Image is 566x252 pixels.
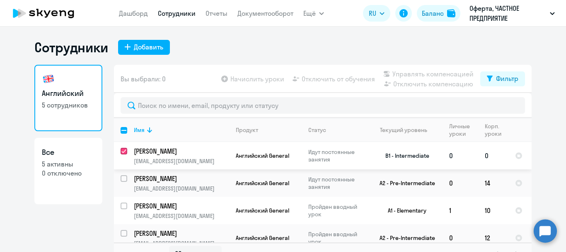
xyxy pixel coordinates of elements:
td: 10 [478,197,508,224]
p: 0 отключено [42,169,95,178]
p: 5 сотрудников [42,100,95,110]
button: Балансbalance [417,5,460,22]
a: Все5 активны0 отключено [34,138,102,204]
div: Корп. уроки [485,122,503,137]
td: 0 [478,142,508,169]
p: [EMAIL_ADDRESS][DOMAIN_NAME] [134,240,229,247]
h1: Сотрудники [34,39,108,56]
a: [PERSON_NAME] [134,229,229,238]
span: Ещё [303,8,316,18]
p: Пройден вводный урок [308,230,365,245]
button: Добавить [118,40,170,55]
p: Оферта, ЧАСТНОЕ ПРЕДПРИЯТИЕ АГРОВИТАСЕРВИС [469,3,547,23]
td: 1 [443,197,478,224]
p: [PERSON_NAME] [134,201,227,210]
a: Английский5 сотрудников [34,65,102,131]
p: [PERSON_NAME] [134,147,227,156]
td: 12 [478,224,508,252]
div: Личные уроки [449,122,472,137]
div: Текущий уровень [372,126,442,134]
span: Вы выбрали: 0 [121,74,166,84]
p: [EMAIL_ADDRESS][DOMAIN_NAME] [134,157,229,165]
button: Оферта, ЧАСТНОЕ ПРЕДПРИЯТИЕ АГРОВИТАСЕРВИС [465,3,559,23]
div: Корп. уроки [485,122,508,137]
span: Английский General [236,207,289,214]
a: [PERSON_NAME] [134,201,229,210]
div: Личные уроки [449,122,478,137]
div: Добавить [134,42,163,52]
button: RU [363,5,390,22]
img: balance [447,9,455,17]
div: Фильтр [496,73,518,83]
button: Ещё [303,5,324,22]
div: Баланс [422,8,444,18]
h3: Английский [42,88,95,99]
input: Поиск по имени, email, продукту или статусу [121,97,525,114]
p: [PERSON_NAME] [134,229,227,238]
span: Английский General [236,179,289,187]
div: Текущий уровень [380,126,427,134]
a: Сотрудники [158,9,196,17]
div: Статус [308,126,365,134]
p: [EMAIL_ADDRESS][DOMAIN_NAME] [134,212,229,220]
a: [PERSON_NAME] [134,174,229,183]
span: RU [369,8,376,18]
div: Имя [134,126,145,134]
td: 14 [478,169,508,197]
div: Продукт [236,126,258,134]
button: Фильтр [480,71,525,86]
td: 0 [443,142,478,169]
img: english [42,72,55,86]
td: A2 - Pre-Intermediate [365,169,443,197]
p: [PERSON_NAME] [134,174,227,183]
a: Документооборот [237,9,293,17]
td: B1 - Intermediate [365,142,443,169]
span: Английский General [236,234,289,242]
a: [PERSON_NAME] [134,147,229,156]
p: Идут постоянные занятия [308,148,365,163]
a: Отчеты [206,9,227,17]
td: 0 [443,169,478,197]
a: Дашборд [119,9,148,17]
td: A1 - Elementary [365,197,443,224]
p: 5 активны [42,159,95,169]
p: Идут постоянные занятия [308,176,365,191]
div: Статус [308,126,326,134]
div: Имя [134,126,229,134]
span: Английский General [236,152,289,159]
div: Продукт [236,126,301,134]
td: 0 [443,224,478,252]
td: A2 - Pre-Intermediate [365,224,443,252]
p: Пройден вводный урок [308,203,365,218]
p: [EMAIL_ADDRESS][DOMAIN_NAME] [134,185,229,192]
h3: Все [42,147,95,158]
